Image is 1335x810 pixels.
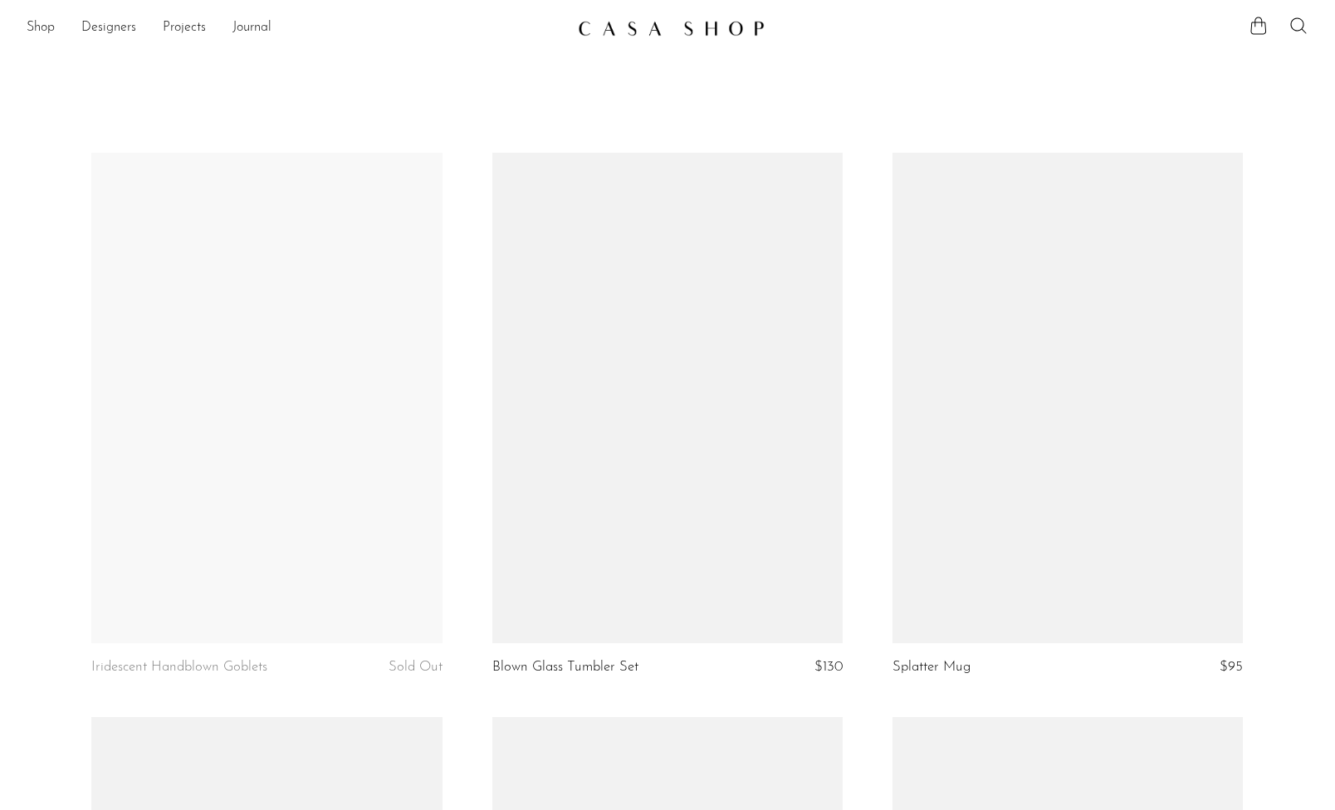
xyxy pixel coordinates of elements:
[892,660,971,675] a: Splatter Mug
[492,660,638,675] a: Blown Glass Tumbler Set
[27,14,565,42] nav: Desktop navigation
[1220,660,1243,674] span: $95
[232,17,271,39] a: Journal
[163,17,206,39] a: Projects
[27,17,55,39] a: Shop
[91,660,267,675] a: Iridescent Handblown Goblets
[27,14,565,42] ul: NEW HEADER MENU
[81,17,136,39] a: Designers
[389,660,443,674] span: Sold Out
[814,660,843,674] span: $130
